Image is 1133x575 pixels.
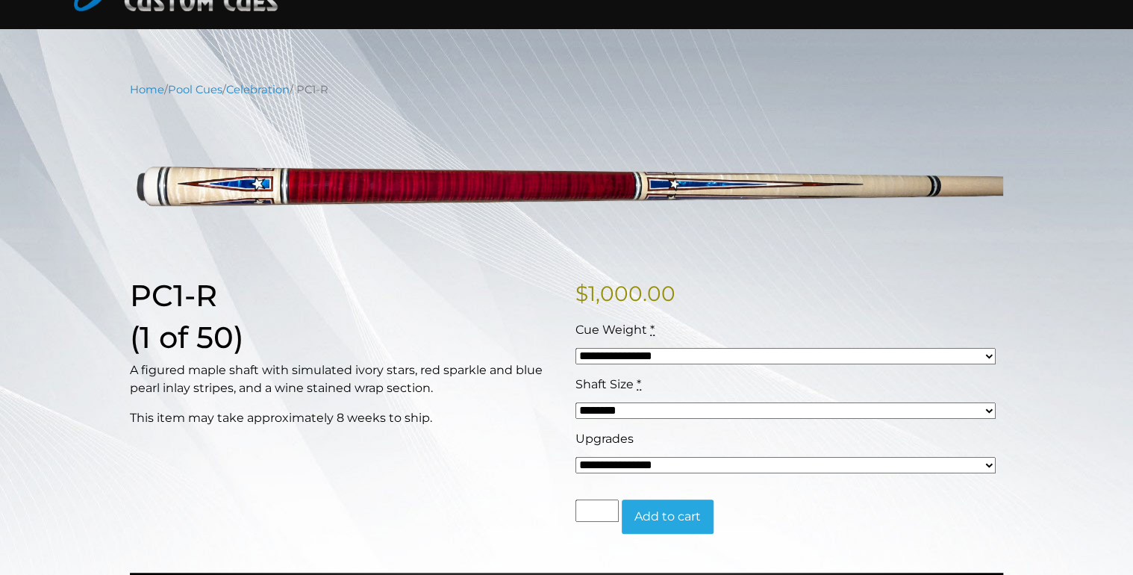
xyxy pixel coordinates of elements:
span: $ [575,281,588,306]
p: A figured maple shaft with simulated ivory stars, red sparkle and blue pearl inlay stripes, and a... [130,361,558,397]
span: Cue Weight [575,323,647,337]
input: Product quantity [575,500,619,522]
a: Home [130,83,164,96]
abbr: required [650,323,655,337]
span: Upgrades [575,432,634,446]
abbr: required [637,377,641,391]
a: Celebration [226,83,290,96]
bdi: 1,000.00 [575,281,675,306]
a: Pool Cues [168,83,222,96]
p: This item may take approximately 8 weeks to ship. [130,409,558,427]
button: Add to cart [622,500,714,534]
nav: Breadcrumb [130,81,1003,98]
span: Shaft Size [575,377,634,391]
h1: PC1-R [130,278,558,314]
h1: (1 of 50) [130,320,558,355]
img: PC1-R.png [130,109,1003,255]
